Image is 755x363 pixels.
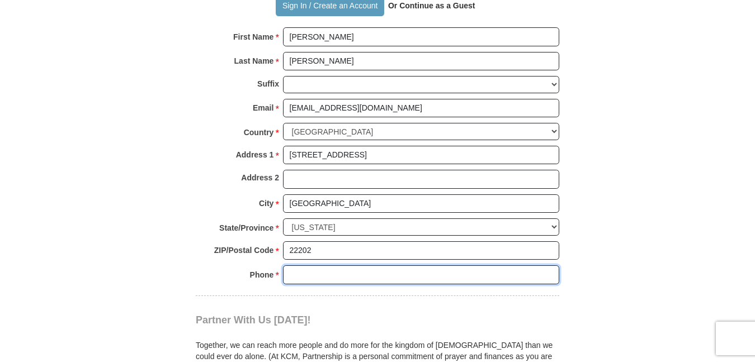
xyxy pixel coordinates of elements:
strong: City [259,195,273,211]
strong: Phone [250,267,274,283]
strong: Email [253,100,273,116]
strong: Address 2 [241,170,279,185]
strong: Suffix [257,76,279,92]
strong: Or Continue as a Guest [388,1,475,10]
strong: State/Province [219,220,273,236]
strong: ZIP/Postal Code [214,242,274,258]
span: Partner With Us [DATE]! [196,314,311,326]
strong: Address 1 [236,147,274,163]
strong: First Name [233,29,273,45]
strong: Last Name [234,53,274,69]
strong: Country [244,125,274,140]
